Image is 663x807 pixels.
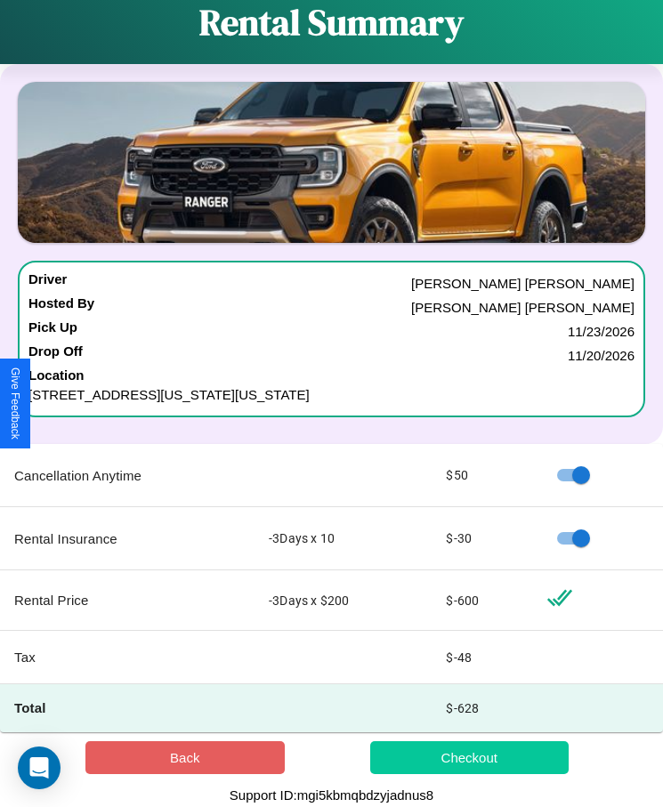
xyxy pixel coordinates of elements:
[9,367,21,440] div: Give Feedback
[411,295,635,319] p: [PERSON_NAME] [PERSON_NAME]
[28,383,635,407] p: [STREET_ADDRESS][US_STATE][US_STATE]
[14,464,240,488] p: Cancellation Anytime
[411,271,635,295] p: [PERSON_NAME] [PERSON_NAME]
[568,319,635,343] p: 11 / 23 / 2026
[14,698,240,717] h4: Total
[432,684,531,732] td: $ -628
[432,444,531,507] td: $ 50
[432,631,531,684] td: $ -48
[18,746,61,789] div: Open Intercom Messenger
[28,343,83,367] h4: Drop Off
[14,645,240,669] p: Tax
[255,507,432,570] td: -3 Days x 10
[28,319,77,343] h4: Pick Up
[14,588,240,612] p: Rental Price
[230,783,433,807] p: Support ID: mgi5kbmqbdzyjadnus8
[432,507,531,570] td: $ -30
[28,271,67,295] h4: Driver
[28,295,94,319] h4: Hosted By
[432,570,531,631] td: $ -600
[568,343,635,367] p: 11 / 20 / 2026
[85,741,285,774] button: Back
[370,741,570,774] button: Checkout
[28,367,635,383] h4: Location
[255,570,432,631] td: -3 Days x $ 200
[14,527,240,551] p: Rental Insurance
